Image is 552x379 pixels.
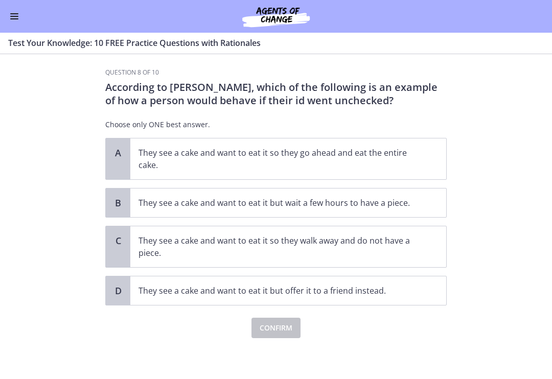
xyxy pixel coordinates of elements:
span: Confirm [260,322,292,334]
span: D [112,285,124,297]
p: They see a cake and want to eat it but offer it to a friend instead. [139,285,418,297]
h3: Test Your Knowledge: 10 FREE Practice Questions with Rationales [8,37,532,49]
img: Agents of Change [215,4,337,29]
p: Choose only ONE best answer. [105,120,447,130]
span: C [112,234,124,247]
p: According to [PERSON_NAME], which of the following is an example of how a person would behave if ... [105,81,447,107]
button: Confirm [251,318,301,338]
span: B [112,197,124,209]
p: They see a cake and want to eat it so they walk away and do not have a piece. [139,234,418,259]
p: They see a cake and want to eat it so they go ahead and eat the entire cake. [139,147,418,171]
p: They see a cake and want to eat it but wait a few hours to have a piece. [139,197,418,209]
button: Enable menu [8,10,20,22]
span: A [112,147,124,159]
h3: Question 8 of 10 [105,68,447,77]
